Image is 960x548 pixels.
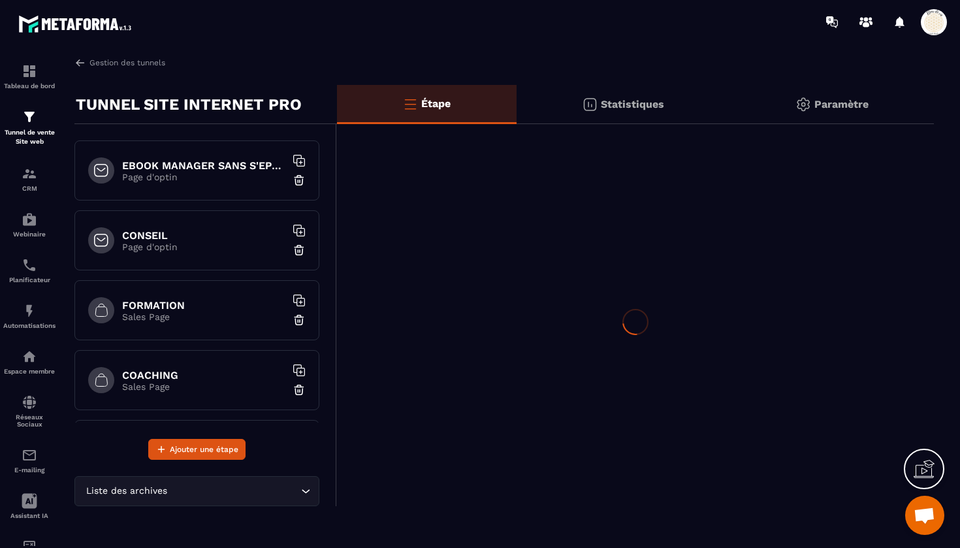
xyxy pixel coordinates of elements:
a: Assistant IA [3,483,56,529]
img: trash [293,383,306,396]
a: formationformationTableau de bord [3,54,56,99]
img: formation [22,63,37,79]
span: Liste des archives [83,484,170,498]
img: setting-gr.5f69749f.svg [795,97,811,112]
h6: CONSEIL [122,229,285,242]
a: emailemailE-mailing [3,438,56,483]
a: formationformationTunnel de vente Site web [3,99,56,156]
img: email [22,447,37,463]
p: Automatisations [3,322,56,329]
img: automations [22,212,37,227]
input: Search for option [170,484,298,498]
p: Page d'optin [122,172,285,182]
img: automations [22,303,37,319]
p: Page d'optin [122,242,285,252]
p: Espace membre [3,368,56,375]
h6: COACHING [122,369,285,381]
button: Ajouter une étape [148,439,246,460]
img: trash [293,314,306,327]
h6: FORMATION [122,299,285,312]
div: Search for option [74,476,319,506]
img: logo [18,12,136,36]
img: arrow [74,57,86,69]
a: formationformationCRM [3,156,56,202]
p: Étape [421,97,451,110]
img: formation [22,166,37,182]
p: Tableau de bord [3,82,56,89]
a: social-networksocial-networkRéseaux Sociaux [3,385,56,438]
p: CRM [3,185,56,192]
img: scheduler [22,257,37,273]
h6: EBOOK MANAGER SANS S'EPUISER OFFERT [122,159,285,172]
p: Statistiques [601,98,664,110]
p: Assistant IA [3,512,56,519]
a: Gestion des tunnels [74,57,165,69]
p: TUNNEL SITE INTERNET PRO [76,91,302,118]
span: Ajouter une étape [170,443,238,456]
img: social-network [22,395,37,410]
p: Réseaux Sociaux [3,413,56,428]
img: stats.20deebd0.svg [582,97,598,112]
a: automationsautomationsWebinaire [3,202,56,248]
img: bars-o.4a397970.svg [402,96,418,112]
a: automationsautomationsAutomatisations [3,293,56,339]
div: Ouvrir le chat [905,496,944,535]
img: trash [293,244,306,257]
p: Paramètre [814,98,869,110]
p: E-mailing [3,466,56,474]
a: automationsautomationsEspace membre [3,339,56,385]
p: Sales Page [122,312,285,322]
img: automations [22,349,37,364]
a: schedulerschedulerPlanificateur [3,248,56,293]
img: trash [293,174,306,187]
p: Sales Page [122,381,285,392]
p: Tunnel de vente Site web [3,128,56,146]
p: Planificateur [3,276,56,283]
p: Webinaire [3,231,56,238]
img: formation [22,109,37,125]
